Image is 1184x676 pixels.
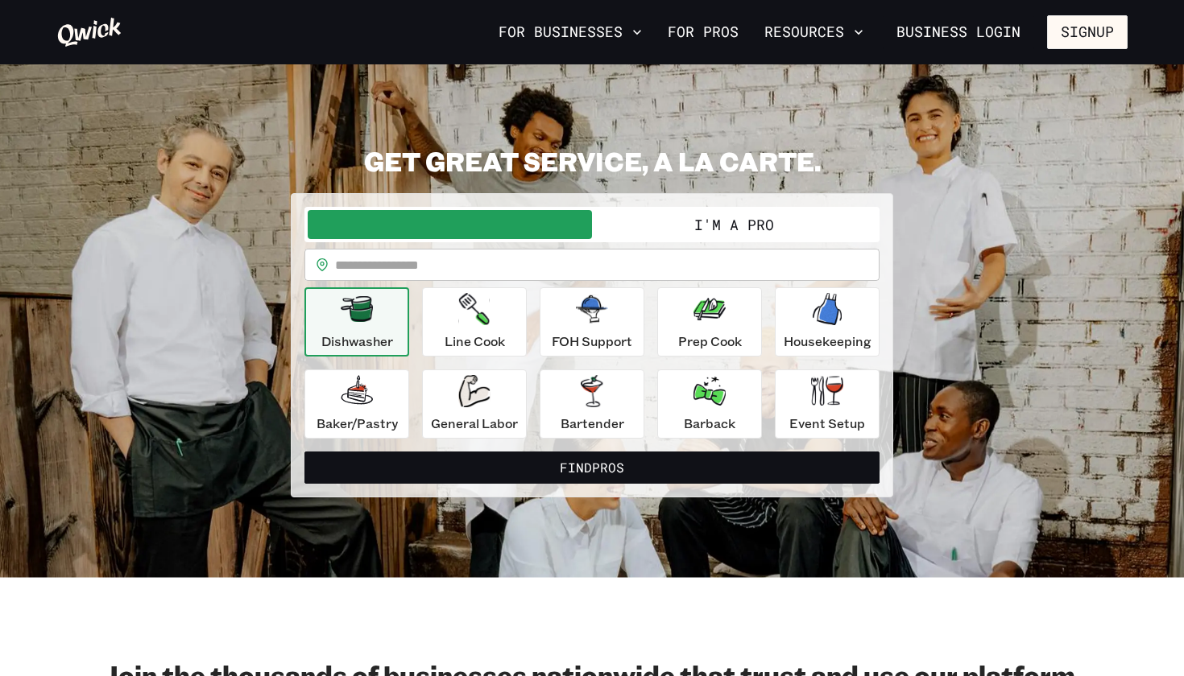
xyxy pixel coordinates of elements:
button: FOH Support [540,287,644,357]
p: Dishwasher [321,332,393,351]
p: Prep Cook [678,332,742,351]
p: Baker/Pastry [317,414,398,433]
button: General Labor [422,369,527,439]
button: Signup [1047,15,1128,49]
p: FOH Support [552,332,632,351]
a: Business Login [883,15,1034,49]
button: Event Setup [775,369,880,439]
button: Prep Cook [657,287,762,357]
button: Dishwasher [304,287,409,357]
button: Line Cook [422,287,527,357]
button: Resources [758,19,870,46]
button: Barback [657,369,762,439]
p: Event Setup [789,414,865,433]
p: Housekeeping [784,332,871,351]
button: I'm a Business [308,210,592,239]
h2: GET GREAT SERVICE, A LA CARTE. [291,145,893,177]
button: I'm a Pro [592,210,876,239]
p: Bartender [561,414,624,433]
button: For Businesses [492,19,648,46]
button: FindPros [304,451,880,484]
button: Housekeeping [775,287,880,357]
p: General Labor [431,414,518,433]
p: Barback [684,414,735,433]
button: Baker/Pastry [304,369,409,439]
p: Line Cook [445,332,505,351]
button: Bartender [540,369,644,439]
a: For Pros [661,19,745,46]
